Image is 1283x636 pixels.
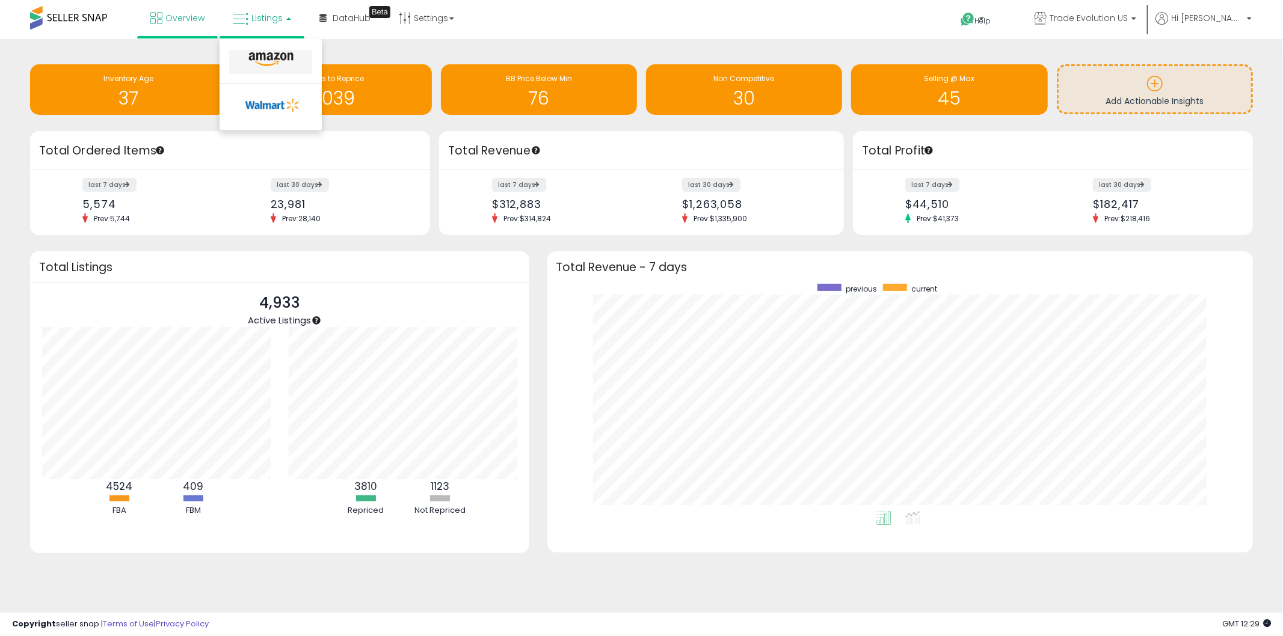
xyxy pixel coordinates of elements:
[303,73,364,84] span: Needs to Reprice
[448,142,835,159] h3: Total Revenue
[311,315,322,326] div: Tooltip anchor
[1059,66,1251,112] a: Add Actionable Insights
[36,88,220,108] h1: 37
[646,64,842,115] a: Non Competitive 30
[404,505,476,516] div: Not Repriced
[165,12,205,24] span: Overview
[369,6,390,18] div: Tooltip anchor
[431,479,449,494] b: 1123
[975,16,991,26] span: Help
[923,145,934,156] div: Tooltip anchor
[652,88,836,108] h1: 30
[106,479,132,494] b: 4524
[251,12,283,24] span: Listings
[846,284,877,294] span: previous
[492,198,633,210] div: $312,883
[1106,95,1204,107] span: Add Actionable Insights
[851,64,1047,115] a: Selling @ Max 45
[447,88,631,108] h1: 76
[276,213,327,224] span: Prev: 28,140
[497,213,557,224] span: Prev: $314,824
[556,263,1244,272] h3: Total Revenue - 7 days
[905,178,959,192] label: last 7 days
[157,505,229,516] div: FBM
[911,284,937,294] span: current
[330,505,402,516] div: Repriced
[531,145,541,156] div: Tooltip anchor
[682,178,740,192] label: last 30 days
[911,213,965,224] span: Prev: $41,373
[39,142,421,159] h3: Total Ordered Items
[271,198,409,210] div: 23,981
[155,145,165,156] div: Tooltip anchor
[39,263,520,272] h3: Total Listings
[183,479,203,494] b: 409
[1093,178,1151,192] label: last 30 days
[235,64,431,115] a: Needs to Reprice 2039
[1098,213,1156,224] span: Prev: $218,416
[1050,12,1128,24] span: Trade Evolution US
[30,64,226,115] a: Inventory Age 37
[1093,198,1231,210] div: $182,417
[333,12,371,24] span: DataHub
[905,198,1044,210] div: $44,510
[248,314,311,326] span: Active Listings
[88,213,136,224] span: Prev: 5,744
[862,142,1244,159] h3: Total Profit
[924,73,974,84] span: Selling @ Max
[857,88,1041,108] h1: 45
[82,198,221,210] div: 5,574
[682,198,823,210] div: $1,263,058
[688,213,753,224] span: Prev: $1,335,900
[248,292,311,314] p: 4,933
[83,505,155,516] div: FBA
[1155,12,1252,39] a: Hi [PERSON_NAME]
[951,3,1015,39] a: Help
[506,73,572,84] span: BB Price Below Min
[492,178,546,192] label: last 7 days
[103,73,153,84] span: Inventory Age
[241,88,425,108] h1: 2039
[441,64,637,115] a: BB Price Below Min 76
[354,479,377,494] b: 3810
[714,73,775,84] span: Non Competitive
[1171,12,1243,24] span: Hi [PERSON_NAME]
[271,178,329,192] label: last 30 days
[82,178,137,192] label: last 7 days
[960,12,975,27] i: Get Help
